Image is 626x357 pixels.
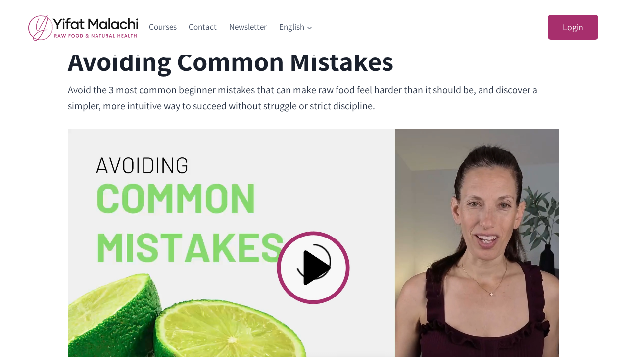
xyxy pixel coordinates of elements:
a: Newsletter [223,15,273,39]
a: Login [548,15,598,40]
img: yifat_logo41_en.png [28,14,138,41]
nav: Primary Navigation [143,15,319,39]
p: Avoid the 3 most common beginner mistakes that can make raw food feel harder than it should be, a... [68,82,559,114]
a: Courses [143,15,183,39]
a: Contact [183,15,223,39]
h2: Avoiding Common Mistakes [68,41,393,82]
button: Child menu of English [273,15,319,39]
